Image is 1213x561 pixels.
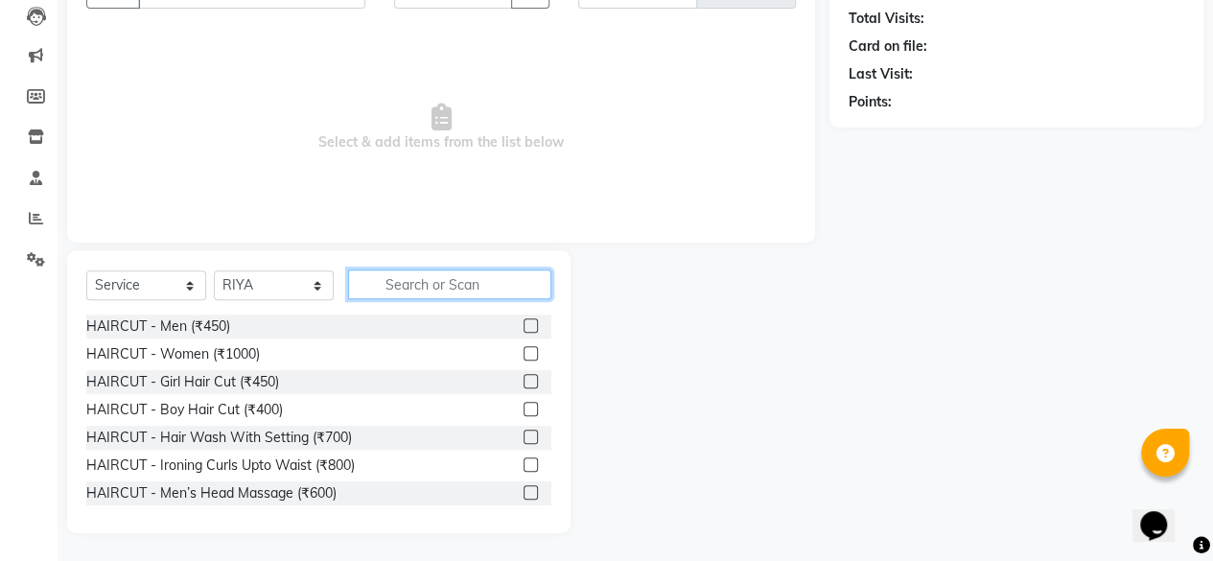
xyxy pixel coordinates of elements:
[849,9,924,29] div: Total Visits:
[86,316,230,337] div: HAIRCUT - Men (₹450)
[86,400,283,420] div: HAIRCUT - Boy Hair Cut (₹400)
[1132,484,1194,542] iframe: chat widget
[849,92,892,112] div: Points:
[86,344,260,364] div: HAIRCUT - Women (₹1000)
[849,64,913,84] div: Last Visit:
[348,269,551,299] input: Search or Scan
[849,36,927,57] div: Card on file:
[86,428,352,448] div: HAIRCUT - Hair Wash With Setting (₹700)
[86,456,355,476] div: HAIRCUT - Ironing Curls Upto Waist (₹800)
[86,32,796,223] span: Select & add items from the list below
[86,483,337,503] div: HAIRCUT - Men’s Head Massage (₹600)
[86,372,279,392] div: HAIRCUT - Girl Hair Cut (₹450)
